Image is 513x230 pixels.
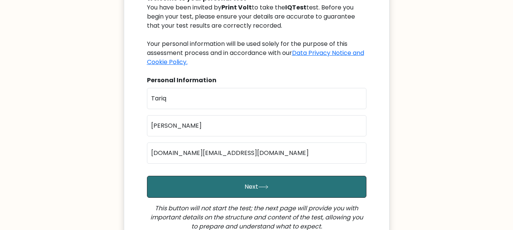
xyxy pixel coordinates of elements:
[147,142,366,164] input: Email
[285,3,306,12] b: IQTest
[147,76,366,85] div: Personal Information
[147,3,366,67] div: You have been invited by to take the test. Before you begin your test, please ensure your details...
[147,115,366,136] input: Last name
[147,176,366,198] button: Next
[147,49,364,66] a: Data Privacy Notice and Cookie Policy.
[147,88,366,109] input: First name
[221,3,252,12] b: Print Volt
